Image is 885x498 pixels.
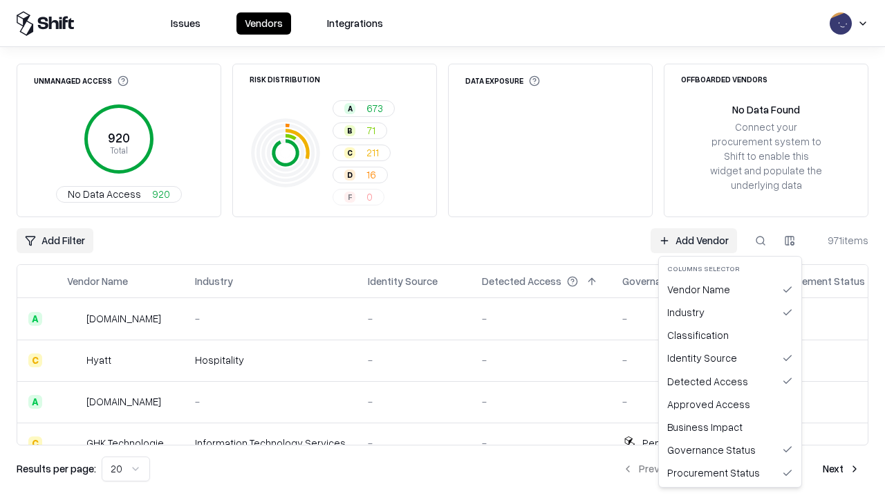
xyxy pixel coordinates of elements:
[465,75,540,86] div: Data Exposure
[482,436,600,450] div: -
[482,353,600,367] div: -
[28,353,42,367] div: C
[366,145,379,160] span: 211
[110,145,128,156] tspan: Total
[662,301,799,324] div: Industry
[662,461,799,484] div: Procurement Status
[17,461,96,476] p: Results per page:
[622,394,749,409] div: -
[162,12,209,35] button: Issues
[813,233,868,248] div: 971 items
[319,12,391,35] button: Integrations
[195,436,346,450] div: Information Technology Services
[662,370,799,393] div: Detected Access
[152,187,170,201] span: 920
[662,393,799,416] div: Approved Access
[67,312,81,326] img: intrado.com
[662,324,799,347] div: Classification
[651,228,737,253] a: Add Vendor
[642,436,724,450] div: Pending Approval
[344,169,355,181] div: D
[662,278,799,301] div: Vendor Name
[86,436,173,450] div: GHK Technologies Inc.
[772,274,865,288] div: Procurement Status
[368,274,438,288] div: Identity Source
[17,228,93,253] button: Add Filter
[195,394,346,409] div: -
[68,187,141,201] span: No Data Access
[28,312,42,326] div: A
[662,439,799,461] div: Governance Status
[662,416,799,439] div: Business Impact
[368,353,460,367] div: -
[482,394,600,409] div: -
[482,311,600,326] div: -
[368,311,460,326] div: -
[344,147,355,158] div: C
[366,167,376,182] span: 16
[86,353,111,367] div: Hyatt
[622,311,749,326] div: -
[344,103,355,114] div: A
[622,274,711,288] div: Governance Status
[366,123,375,138] span: 71
[67,395,81,409] img: primesec.co.il
[814,456,868,481] button: Next
[195,353,346,367] div: Hospitality
[67,353,81,367] img: Hyatt
[709,120,823,193] div: Connect your procurement system to Shift to enable this widget and populate the underlying data
[614,456,868,481] nav: pagination
[28,395,42,409] div: A
[622,353,749,367] div: -
[67,436,81,450] img: GHK Technologies Inc.
[368,436,460,450] div: -
[86,311,161,326] div: [DOMAIN_NAME]
[67,274,128,288] div: Vendor Name
[195,274,233,288] div: Industry
[28,436,42,450] div: C
[662,347,799,369] div: Identity Source
[482,274,561,288] div: Detected Access
[86,394,161,409] div: [DOMAIN_NAME]
[108,130,130,145] tspan: 920
[236,12,291,35] button: Vendors
[34,75,129,86] div: Unmanaged Access
[732,102,800,117] div: No Data Found
[662,259,799,278] div: Columns selector
[368,394,460,409] div: -
[195,311,346,326] div: -
[250,75,320,83] div: Risk Distribution
[344,125,355,136] div: B
[366,101,383,116] span: 673
[681,75,767,83] div: Offboarded Vendors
